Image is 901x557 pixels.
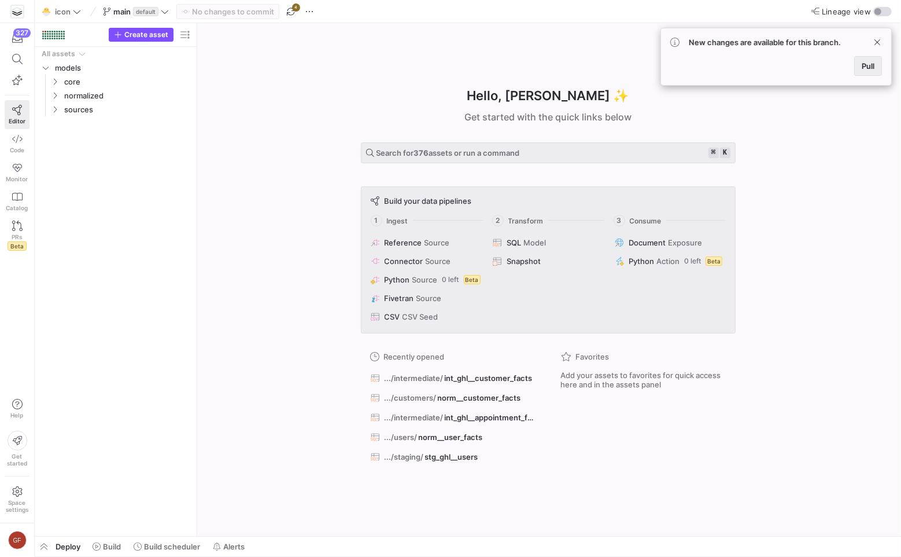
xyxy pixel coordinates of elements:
[442,276,459,284] span: 0 left
[39,4,84,19] button: 🐣icon
[612,236,728,250] button: DocumentExposure
[6,499,28,513] span: Space settings
[39,102,192,116] div: Press SPACE to select this row.
[720,148,730,158] kbd: k
[100,4,172,19] button: maindefault
[144,542,200,551] span: Build scheduler
[412,275,438,284] span: Source
[55,61,190,75] span: models
[629,238,666,247] span: Document
[9,118,25,124] span: Editor
[612,254,728,268] button: PythonAction0 leftBeta
[5,481,29,518] a: Spacesettings
[629,256,654,266] span: Python
[64,103,190,116] span: sources
[10,146,24,153] span: Code
[467,86,629,105] h1: Hello, [PERSON_NAME] ✨
[368,273,483,287] button: PythonSource0 leftBeta
[368,449,538,464] button: .../staging/stg_ghl__users
[368,430,538,445] button: .../users/norm__user_facts
[490,236,605,250] button: SQLModel
[708,148,719,158] kbd: ⌘
[5,528,29,552] button: GF
[42,8,50,16] span: 🐣
[368,236,483,250] button: ReferenceSource
[438,393,521,402] span: norm__customer_facts
[384,352,445,361] span: Recently opened
[361,110,736,124] div: Get started with the quick links below
[6,204,28,211] span: Catalog
[8,241,27,251] span: Beta
[385,413,444,422] span: .../intermediate/
[822,7,871,16] span: Lineage view
[12,6,23,17] img: https://storage.googleapis.com/y42-prod-data-exchange/images/Yf2Qvegn13xqq0DljGMI0l8d5Zqtiw36EXr8...
[113,7,131,16] span: main
[862,61,874,71] span: Pull
[385,294,414,303] span: Fivetran
[507,238,521,247] span: SQL
[5,2,29,21] a: https://storage.googleapis.com/y42-prod-data-exchange/images/Yf2Qvegn13xqq0DljGMI0l8d5Zqtiw36EXr8...
[507,256,541,266] span: Snapshot
[39,47,192,61] div: Press SPACE to select this row.
[368,291,483,305] button: FivetranSource
[385,433,418,442] span: .../users/
[425,452,478,461] span: stg_ghl__users
[490,254,605,268] button: Snapshot
[5,158,29,187] a: Monitor
[39,89,192,102] div: Press SPACE to select this row.
[8,531,27,549] div: GF
[445,413,535,422] span: int_ghl__appointment_facts
[87,537,126,556] button: Build
[385,312,400,321] span: CSV
[103,542,121,551] span: Build
[416,294,442,303] span: Source
[368,410,538,425] button: .../intermediate/int_ghl__appointment_facts
[5,129,29,158] a: Code
[385,275,410,284] span: Python
[5,426,29,471] button: Getstarted
[561,371,726,389] span: Add your assets to favorites for quick access here and in the assets panel
[361,142,736,163] button: Search for376assets or run a command⌘k
[7,453,27,467] span: Get started
[385,373,444,383] span: .../intermediate/
[5,28,29,49] button: 327
[13,28,31,38] div: 327
[684,257,701,265] span: 0 left
[668,238,702,247] span: Exposure
[64,75,190,89] span: core
[55,7,71,16] span: icon
[5,187,29,216] a: Catalog
[56,542,80,551] span: Deploy
[854,56,882,76] button: Pull
[124,31,168,39] span: Create asset
[424,238,450,247] span: Source
[419,433,483,442] span: norm__user_facts
[426,256,451,266] span: Source
[5,100,29,129] a: Editor
[368,371,538,386] button: .../intermediate/int_ghl__customer_facts
[464,275,481,284] span: Beta
[368,310,483,324] button: CSVCSV Seed
[12,233,23,240] span: PRs
[414,148,429,157] strong: 376
[385,196,472,206] span: Build your data pipelines
[445,373,533,383] span: int_ghl__customer_facts
[5,216,29,255] a: PRsBeta
[376,148,520,157] span: Search for assets or run a command
[385,452,424,461] span: .../staging/
[223,542,245,551] span: Alerts
[576,352,610,361] span: Favorites
[128,537,205,556] button: Build scheduler
[5,394,29,424] button: Help
[368,254,483,268] button: ConnectorSource
[385,393,437,402] span: .../customers/
[385,256,423,266] span: Connector
[10,412,24,419] span: Help
[689,38,841,47] span: New changes are available for this branch.
[368,390,538,405] button: .../customers/norm__customer_facts
[656,256,680,266] span: Action
[403,312,438,321] span: CSV Seed
[109,28,173,42] button: Create asset
[706,256,722,266] span: Beta
[208,537,250,556] button: Alerts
